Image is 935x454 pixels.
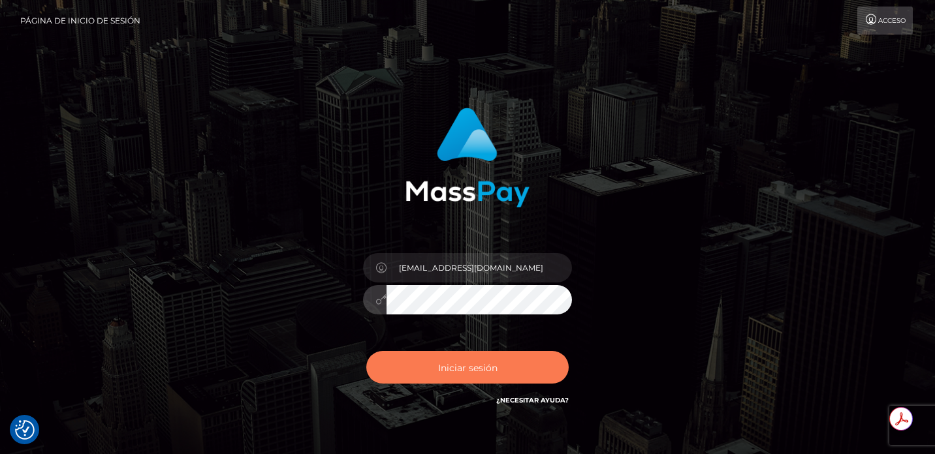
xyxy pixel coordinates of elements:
[878,16,906,25] font: Acceso
[496,396,569,404] a: ¿Necesitar ayuda?
[15,420,35,440] button: Preferencias de consentimiento
[405,108,530,207] img: Inicio de sesión en MassPay
[15,420,35,440] img: Revisar el botón de consentimiento
[438,361,498,373] font: Iniciar sesión
[857,7,913,35] a: Acceso
[387,253,572,282] input: Nombre de usuario...
[366,351,569,384] button: Iniciar sesión
[20,7,140,35] a: Página de inicio de sesión
[20,16,140,25] font: Página de inicio de sesión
